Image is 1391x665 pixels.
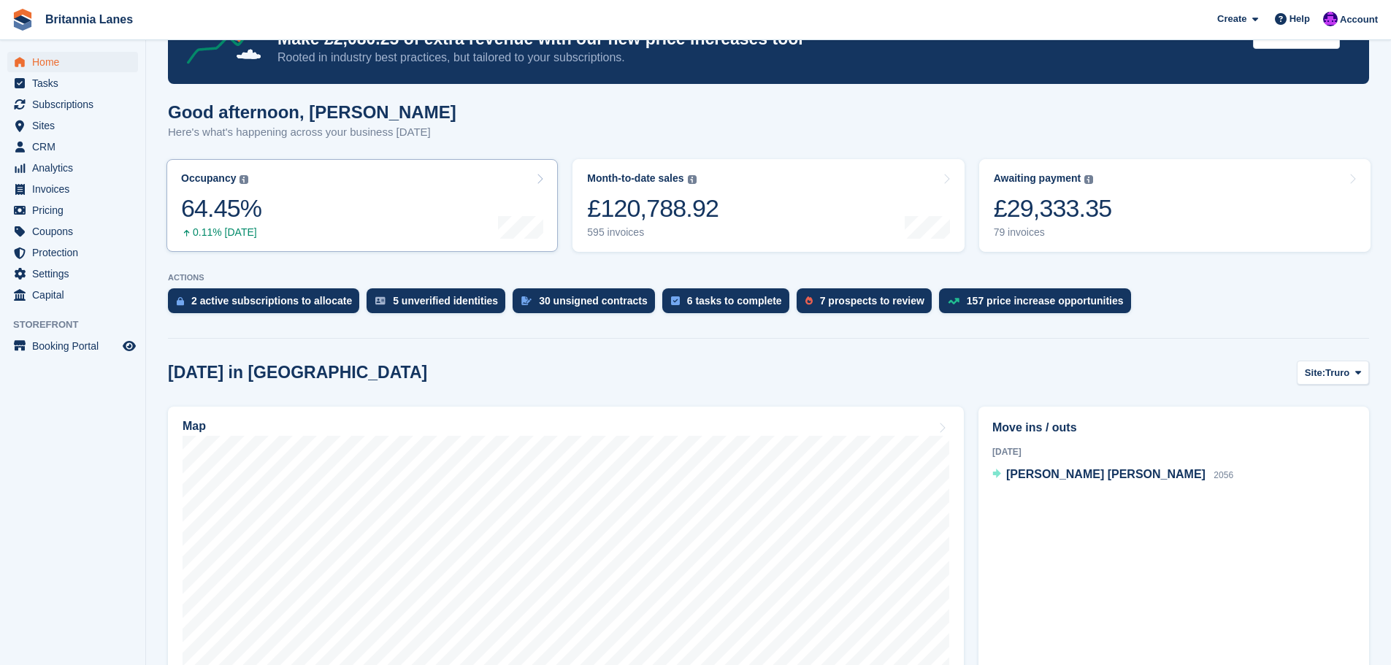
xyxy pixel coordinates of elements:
[7,264,138,284] a: menu
[513,288,662,320] a: 30 unsigned contracts
[1214,470,1233,480] span: 2056
[979,159,1371,252] a: Awaiting payment £29,333.35 79 invoices
[277,50,1241,66] p: Rooted in industry best practices, but tailored to your subscriptions.
[994,193,1112,223] div: £29,333.35
[7,242,138,263] a: menu
[7,52,138,72] a: menu
[32,73,120,93] span: Tasks
[948,298,959,304] img: price_increase_opportunities-93ffe204e8149a01c8c9dc8f82e8f89637d9d84a8eef4429ea346261dce0b2c0.svg
[13,318,145,332] span: Storefront
[181,226,261,239] div: 0.11% [DATE]
[994,226,1112,239] div: 79 invoices
[183,420,206,433] h2: Map
[32,52,120,72] span: Home
[7,115,138,136] a: menu
[240,175,248,184] img: icon-info-grey-7440780725fd019a000dd9b08b2336e03edf1995a4989e88bcd33f0948082b44.svg
[166,159,558,252] a: Occupancy 64.45% 0.11% [DATE]
[994,172,1081,185] div: Awaiting payment
[32,94,120,115] span: Subscriptions
[168,363,427,383] h2: [DATE] in [GEOGRAPHIC_DATA]
[39,7,139,31] a: Britannia Lanes
[1084,175,1093,184] img: icon-info-grey-7440780725fd019a000dd9b08b2336e03edf1995a4989e88bcd33f0948082b44.svg
[939,288,1138,320] a: 157 price increase opportunities
[168,124,456,141] p: Here's what's happening across your business [DATE]
[1325,366,1349,380] span: Truro
[32,285,120,305] span: Capital
[820,295,924,307] div: 7 prospects to review
[992,445,1355,458] div: [DATE]
[1323,12,1338,26] img: Mark Lane
[539,295,648,307] div: 30 unsigned contracts
[168,273,1369,282] p: ACTIONS
[7,221,138,242] a: menu
[1340,12,1378,27] span: Account
[7,336,138,356] a: menu
[191,295,352,307] div: 2 active subscriptions to allocate
[367,288,513,320] a: 5 unverified identities
[7,94,138,115] a: menu
[671,296,680,305] img: task-75834270c22a3079a89374b754ae025e5fb1db73e45f91037f5363f120a921f8.svg
[7,158,138,178] a: menu
[181,172,236,185] div: Occupancy
[7,137,138,157] a: menu
[521,296,532,305] img: contract_signature_icon-13c848040528278c33f63329250d36e43548de30e8caae1d1a13099fd9432cc5.svg
[687,295,782,307] div: 6 tasks to complete
[572,159,964,252] a: Month-to-date sales £120,788.92 595 invoices
[967,295,1124,307] div: 157 price increase opportunities
[7,285,138,305] a: menu
[587,193,719,223] div: £120,788.92
[32,179,120,199] span: Invoices
[805,296,813,305] img: prospect-51fa495bee0391a8d652442698ab0144808aea92771e9ea1ae160a38d050c398.svg
[168,102,456,122] h1: Good afternoon, [PERSON_NAME]
[181,193,261,223] div: 64.45%
[32,242,120,263] span: Protection
[32,137,120,157] span: CRM
[32,221,120,242] span: Coupons
[177,296,184,306] img: active_subscription_to_allocate_icon-d502201f5373d7db506a760aba3b589e785aa758c864c3986d89f69b8ff3...
[12,9,34,31] img: stora-icon-8386f47178a22dfd0bd8f6a31ec36ba5ce8667c1dd55bd0f319d3a0aa187defe.svg
[32,264,120,284] span: Settings
[587,226,719,239] div: 595 invoices
[992,466,1233,485] a: [PERSON_NAME] [PERSON_NAME] 2056
[168,288,367,320] a: 2 active subscriptions to allocate
[32,336,120,356] span: Booking Portal
[7,200,138,220] a: menu
[1290,12,1310,26] span: Help
[7,73,138,93] a: menu
[662,288,797,320] a: 6 tasks to complete
[393,295,498,307] div: 5 unverified identities
[120,337,138,355] a: Preview store
[32,200,120,220] span: Pricing
[32,115,120,136] span: Sites
[1305,366,1325,380] span: Site:
[1006,468,1206,480] span: [PERSON_NAME] [PERSON_NAME]
[1297,361,1369,385] button: Site: Truro
[587,172,683,185] div: Month-to-date sales
[375,296,386,305] img: verify_identity-adf6edd0f0f0b5bbfe63781bf79b02c33cf7c696d77639b501bdc392416b5a36.svg
[7,179,138,199] a: menu
[797,288,939,320] a: 7 prospects to review
[992,419,1355,437] h2: Move ins / outs
[32,158,120,178] span: Analytics
[1217,12,1246,26] span: Create
[688,175,697,184] img: icon-info-grey-7440780725fd019a000dd9b08b2336e03edf1995a4989e88bcd33f0948082b44.svg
